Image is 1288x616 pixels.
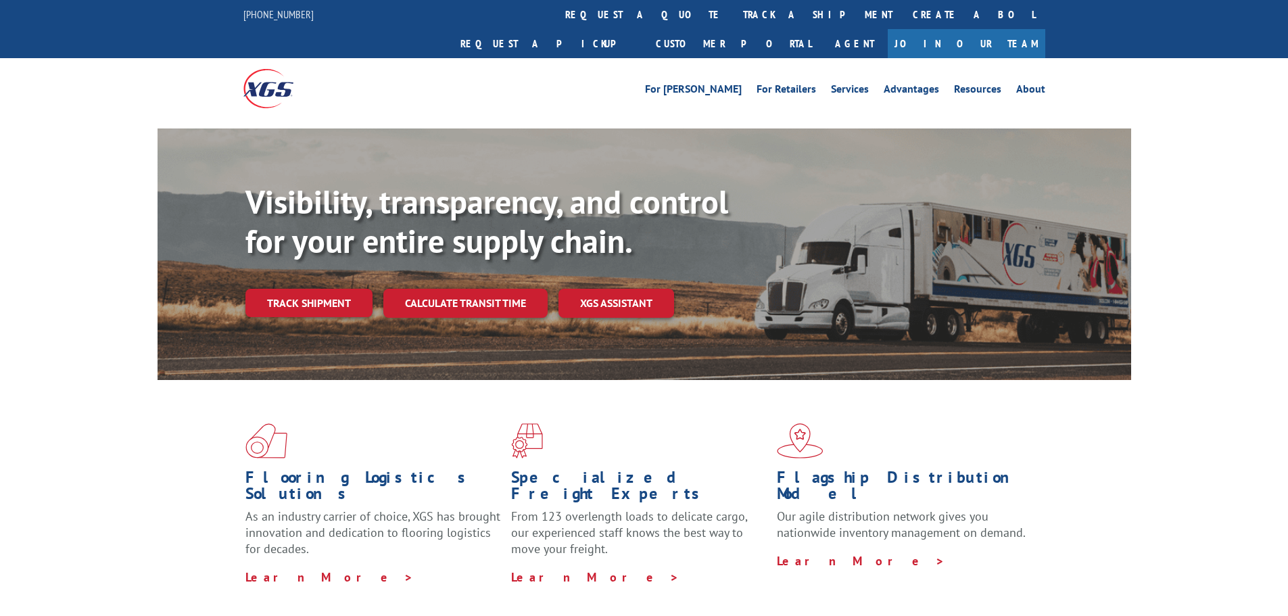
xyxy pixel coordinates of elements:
a: About [1016,84,1045,99]
a: XGS ASSISTANT [558,289,674,318]
h1: Specialized Freight Experts [511,469,767,508]
h1: Flooring Logistics Solutions [245,469,501,508]
a: Agent [821,29,888,58]
img: xgs-icon-focused-on-flooring-red [511,423,543,458]
a: Learn More > [777,553,945,569]
img: xgs-icon-total-supply-chain-intelligence-red [245,423,287,458]
b: Visibility, transparency, and control for your entire supply chain. [245,181,728,262]
a: Learn More > [245,569,414,585]
a: Resources [954,84,1001,99]
span: Our agile distribution network gives you nationwide inventory management on demand. [777,508,1026,540]
h1: Flagship Distribution Model [777,469,1032,508]
a: For [PERSON_NAME] [645,84,742,99]
img: xgs-icon-flagship-distribution-model-red [777,423,824,458]
a: Calculate transit time [383,289,548,318]
a: For Retailers [757,84,816,99]
a: [PHONE_NUMBER] [243,7,314,21]
a: Customer Portal [646,29,821,58]
a: Request a pickup [450,29,646,58]
p: From 123 overlength loads to delicate cargo, our experienced staff knows the best way to move you... [511,508,767,569]
a: Join Our Team [888,29,1045,58]
a: Track shipment [245,289,373,317]
a: Services [831,84,869,99]
a: Advantages [884,84,939,99]
a: Learn More > [511,569,679,585]
span: As an industry carrier of choice, XGS has brought innovation and dedication to flooring logistics... [245,508,500,556]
